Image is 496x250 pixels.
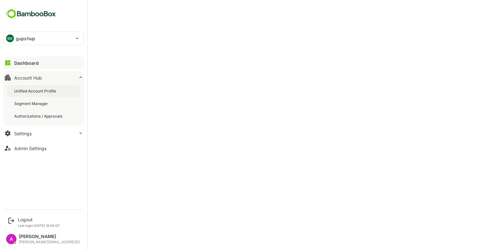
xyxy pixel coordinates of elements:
[14,131,32,136] div: Settings
[18,224,60,227] p: Last login: [DATE] 18:59 IST
[6,34,14,42] div: GU
[14,60,39,66] div: Dashboard
[18,217,60,222] div: Logout
[3,127,84,140] button: Settings
[19,240,80,244] div: [PERSON_NAME][EMAIL_ADDRESS]
[3,71,84,84] button: Account Hub
[3,56,84,69] button: Dashboard
[14,146,46,151] div: Admin Settings
[3,142,84,155] button: Admin Settings
[14,75,42,81] div: Account Hub
[3,8,58,20] img: BambooboxFullLogoMark.5f36c76dfaba33ec1ec1367b70bb1252.svg
[6,234,16,244] div: A
[19,234,80,239] div: [PERSON_NAME]
[14,113,64,119] div: Authorizations / Approvals
[4,32,84,45] div: GUgupshup
[14,88,57,94] div: Unified Account Profile
[16,35,35,42] p: gupshup
[14,101,49,106] div: Segment Manager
